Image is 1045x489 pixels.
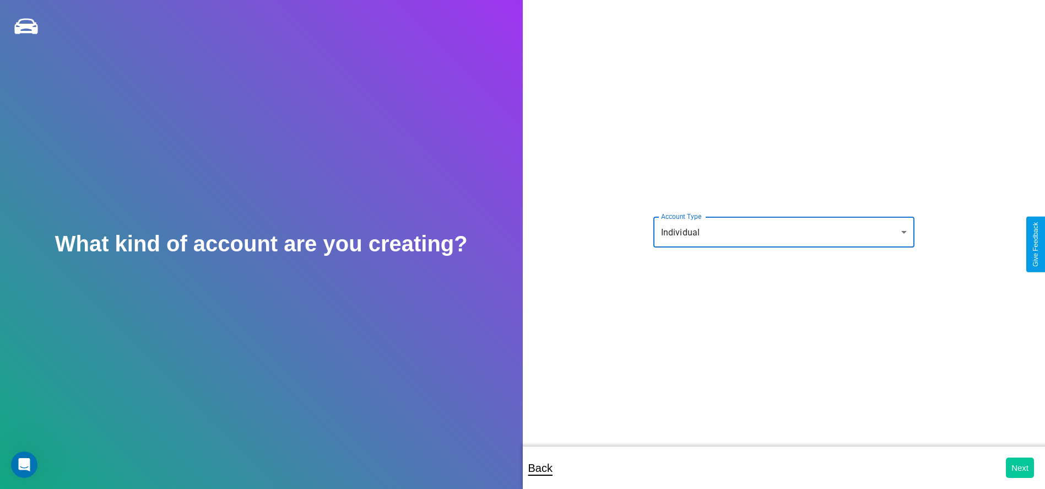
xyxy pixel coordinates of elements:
[528,458,553,478] p: Back
[653,217,914,248] div: Individual
[1006,458,1034,478] button: Next
[11,452,37,478] iframe: Intercom live chat
[1032,222,1039,267] div: Give Feedback
[55,232,468,256] h2: What kind of account are you creating?
[661,212,701,221] label: Account Type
